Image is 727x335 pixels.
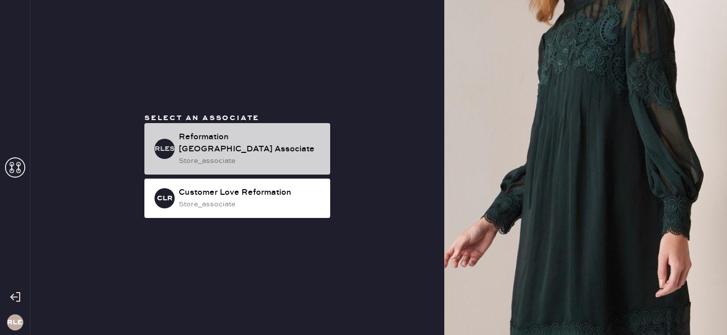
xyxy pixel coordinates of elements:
[157,195,173,202] h3: CLR
[179,131,322,155] div: Reformation [GEOGRAPHIC_DATA] Associate
[144,114,259,123] span: Select an associate
[679,290,722,333] iframe: Front Chat
[154,145,175,152] h3: RLESA
[7,319,23,326] h3: RLES
[179,187,322,199] div: Customer Love Reformation
[179,155,322,166] div: store_associate
[179,199,322,210] div: store_associate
